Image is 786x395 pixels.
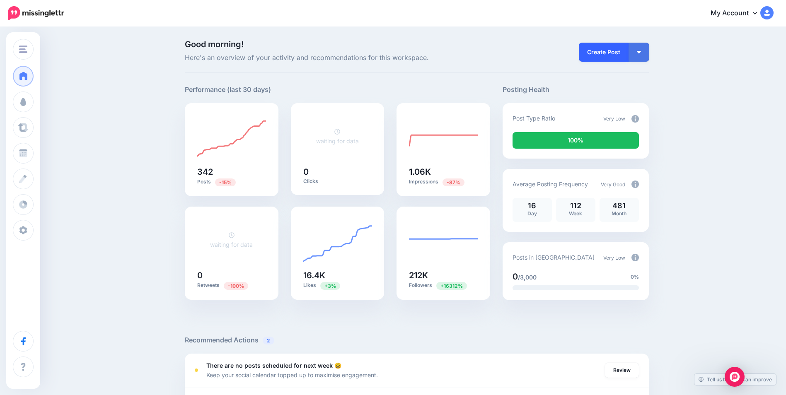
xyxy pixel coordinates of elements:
span: Previous period: 12 [224,282,248,290]
b: There are no posts scheduled for next week 😩 [206,362,341,369]
a: waiting for data [316,128,359,145]
p: Clicks [303,178,372,185]
p: 112 [560,202,591,210]
p: Retweets [197,282,266,289]
span: Week [569,210,582,217]
img: arrow-down-white.png [637,51,641,53]
p: 16 [517,202,548,210]
img: info-circle-grey.png [631,181,639,188]
img: Missinglettr [8,6,64,20]
div: Open Intercom Messenger [725,367,745,387]
div: 100% of your posts in the last 30 days were manually created (i.e. were not from Drip Campaigns o... [513,132,639,149]
h5: 212K [409,271,478,279]
span: /3,000 [518,274,537,281]
h5: Recommended Actions [185,335,649,345]
span: Very Low [603,116,625,122]
span: 0% [631,273,639,281]
h5: Performance (last 30 days) [185,84,271,95]
span: Here's an overview of your activity and recommendations for this workspace. [185,53,490,63]
span: 2 [263,337,274,344]
h5: 0 [303,168,372,176]
p: Average Posting Frequency [513,179,588,189]
img: info-circle-grey.png [631,254,639,261]
span: Previous period: 7.91K [443,178,464,186]
span: Previous period: 15.9K [320,282,340,290]
a: My Account [702,3,774,24]
span: Day [527,210,537,217]
h5: Posting Health [503,84,649,95]
span: Previous period: 404 [215,178,236,186]
p: 481 [604,202,635,210]
h5: 342 [197,168,266,176]
p: Posts [197,178,266,186]
p: Post Type Ratio [513,113,555,123]
p: Posts in [GEOGRAPHIC_DATA] [513,253,595,262]
span: Month [612,210,626,217]
img: menu.png [19,46,27,53]
h5: 16.4K [303,271,372,279]
a: Review [605,363,639,378]
a: waiting for data [210,231,253,248]
p: Keep your social calendar topped up to maximise engagement. [206,370,378,380]
span: Good morning! [185,39,244,49]
span: Previous period: 1.29K [436,282,467,290]
div: <div class='status-dot small red margin-right'></div>Error [195,369,198,372]
p: Followers [409,282,478,289]
h5: 0 [197,271,266,279]
a: Tell us how we can improve [694,374,776,385]
p: Likes [303,282,372,289]
a: Create Post [579,43,629,62]
span: Very Good [601,181,625,188]
p: Impressions [409,178,478,186]
span: 0 [513,272,518,282]
span: Very Low [603,255,625,261]
h5: 1.06K [409,168,478,176]
img: info-circle-grey.png [631,115,639,123]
